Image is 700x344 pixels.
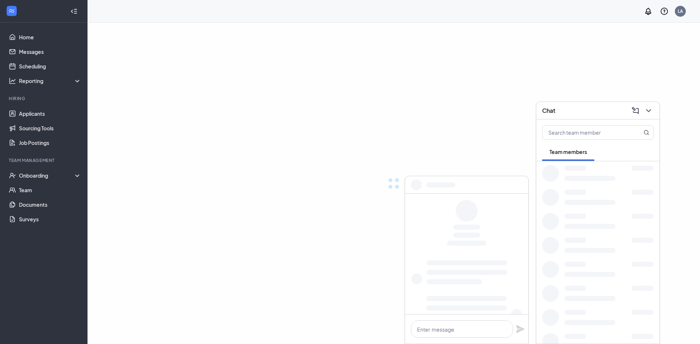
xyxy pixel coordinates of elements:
a: Team [19,183,81,197]
button: ChevronDown [642,105,654,116]
a: Scheduling [19,59,81,74]
div: Reporting [19,77,82,84]
svg: ChevronDown [644,106,653,115]
svg: UserCheck [9,172,16,179]
div: Onboarding [19,172,82,179]
div: Team Management [9,157,80,163]
a: Job Postings [19,135,81,150]
svg: Collapse [70,8,78,15]
a: Home [19,30,81,44]
a: Messages [19,44,81,59]
a: Applicants [19,106,81,121]
a: Documents [19,197,81,212]
svg: WorkstreamLogo [8,7,15,15]
svg: QuestionInfo [660,7,669,16]
svg: Plane [516,325,525,333]
input: Search team member [542,126,629,139]
svg: Analysis [9,77,16,84]
a: Surveys [19,212,81,226]
svg: Notifications [644,7,653,16]
span: Team members [549,149,587,155]
div: Hiring [9,95,80,102]
svg: MagnifyingGlass [643,130,649,135]
button: ComposeMessage [629,105,641,116]
h3: Chat [542,107,555,115]
a: Sourcing Tools [19,121,81,135]
svg: ComposeMessage [631,106,640,115]
div: LA [678,8,683,14]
